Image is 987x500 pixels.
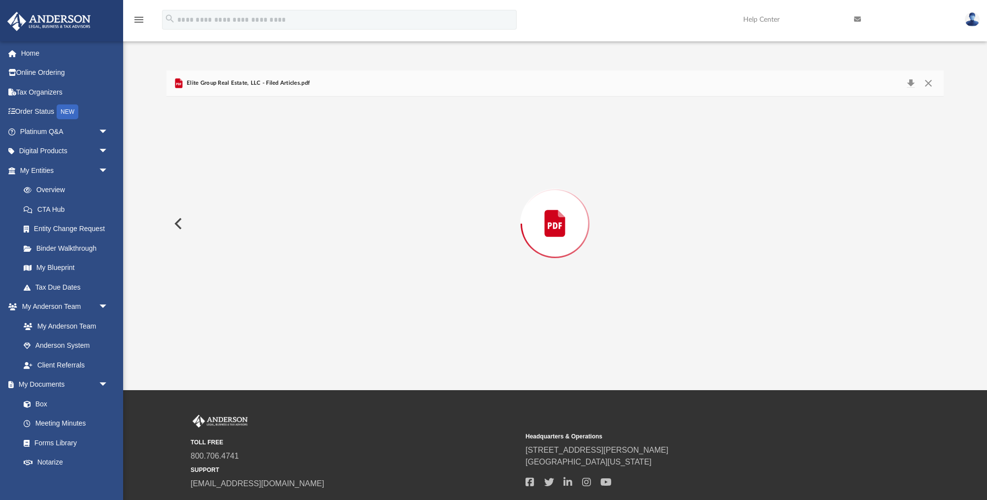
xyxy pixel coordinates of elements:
[14,433,113,453] a: Forms Library
[191,452,239,460] a: 800.706.4741
[14,453,118,472] a: Notarize
[14,200,123,219] a: CTA Hub
[7,43,123,63] a: Home
[133,19,145,26] a: menu
[57,104,78,119] div: NEW
[14,180,123,200] a: Overview
[99,161,118,181] span: arrow_drop_down
[14,394,113,414] a: Box
[191,415,250,428] img: Anderson Advisors Platinum Portal
[14,277,123,297] a: Tax Due Dates
[526,432,854,441] small: Headquarters & Operations
[7,375,118,395] a: My Documentsarrow_drop_down
[7,82,123,102] a: Tax Organizers
[166,70,944,351] div: Preview
[902,76,920,90] button: Download
[7,297,118,317] a: My Anderson Teamarrow_drop_down
[14,238,123,258] a: Binder Walkthrough
[7,63,123,83] a: Online Ordering
[14,355,118,375] a: Client Referrals
[133,14,145,26] i: menu
[7,122,123,141] a: Platinum Q&Aarrow_drop_down
[185,79,310,88] span: Elite Group Real Estate, LLC - Filed Articles.pdf
[14,414,118,433] a: Meeting Minutes
[164,13,175,24] i: search
[99,297,118,317] span: arrow_drop_down
[191,479,324,488] a: [EMAIL_ADDRESS][DOMAIN_NAME]
[99,141,118,162] span: arrow_drop_down
[7,161,123,180] a: My Entitiesarrow_drop_down
[7,102,123,122] a: Order StatusNEW
[4,12,94,31] img: Anderson Advisors Platinum Portal
[191,466,519,474] small: SUPPORT
[920,76,937,90] button: Close
[7,141,123,161] a: Digital Productsarrow_drop_down
[526,458,652,466] a: [GEOGRAPHIC_DATA][US_STATE]
[99,122,118,142] span: arrow_drop_down
[965,12,980,27] img: User Pic
[14,336,118,356] a: Anderson System
[191,438,519,447] small: TOLL FREE
[99,375,118,395] span: arrow_drop_down
[526,446,668,454] a: [STREET_ADDRESS][PERSON_NAME]
[166,210,188,237] button: Previous File
[14,316,113,336] a: My Anderson Team
[14,258,118,278] a: My Blueprint
[14,219,123,239] a: Entity Change Request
